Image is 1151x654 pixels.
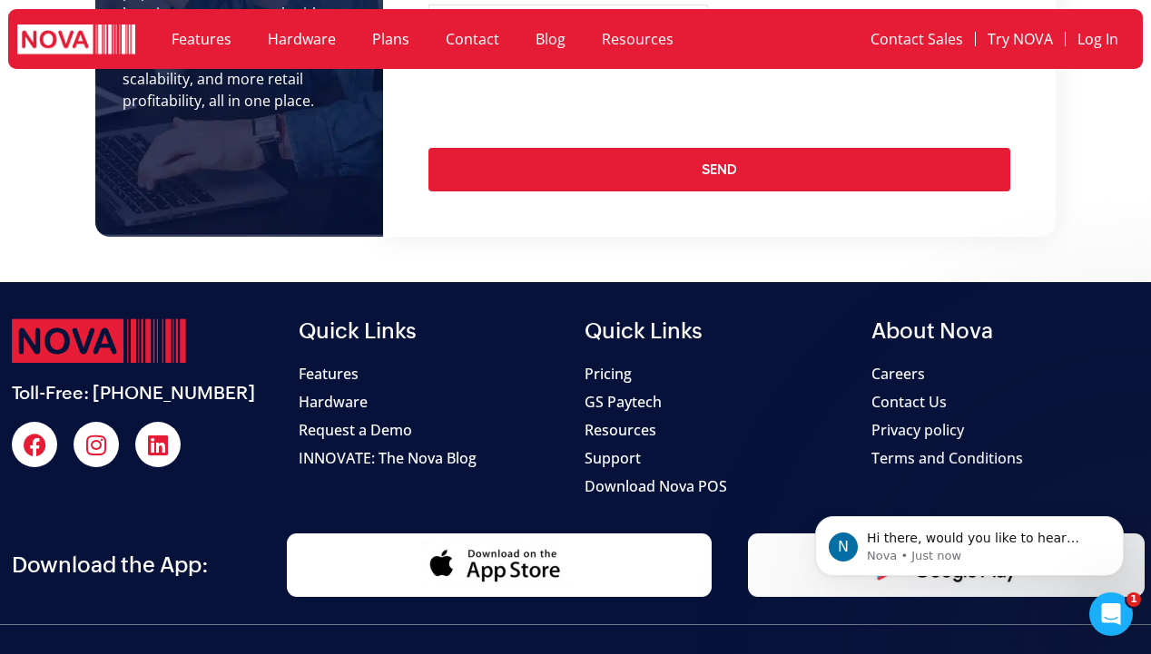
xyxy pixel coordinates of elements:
[871,391,947,413] span: Contact Us
[299,363,567,385] a: Features
[1126,592,1141,607] span: 1
[428,59,704,130] iframe: reCAPTCHA
[585,475,853,497] a: Download Nova POS
[12,552,278,579] h2: Download the App:
[585,391,853,413] a: GS Paytech
[871,447,1023,469] span: Terms and Conditions
[976,18,1065,60] a: Try NOVA
[299,419,567,441] a: Request a Demo
[871,419,964,441] span: Privacy policy
[354,18,428,60] a: Plans
[299,419,412,441] span: Request a Demo
[871,419,1140,441] a: Privacy policy
[1089,592,1133,636] iframe: Intercom live chat
[299,363,359,385] span: Features
[871,447,1140,469] a: Terms and Conditions
[12,382,280,404] h2: Toll-Free: [PHONE_NUMBER]
[1066,18,1130,60] a: Log In
[428,148,1010,191] button: Send
[299,391,368,413] span: Hardware
[428,18,517,60] a: Contact
[585,475,727,497] span: Download Nova POS
[153,18,789,60] nav: Menu
[808,18,1130,60] nav: Menu
[153,18,250,60] a: Features
[585,363,853,385] a: Pricing
[299,391,567,413] a: Hardware
[17,24,135,57] img: logo white
[585,391,662,413] span: GS Paytech
[871,363,1140,385] a: Careers
[517,18,584,60] a: Blog
[585,419,656,441] span: Resources
[585,419,853,441] a: Resources
[702,162,737,177] span: Send
[859,18,975,60] a: Contact Sales
[585,447,641,469] span: Support
[585,318,853,345] h2: Quick Links
[871,363,925,385] span: Careers
[428,5,708,41] input: Only numbers and phone characters (#, -, *, etc) are accepted.
[250,18,354,60] a: Hardware
[871,391,1140,413] a: Contact Us
[584,18,692,60] a: Resources
[585,363,632,385] span: Pricing
[788,478,1151,605] iframe: Intercom notifications message
[79,53,291,157] span: Hi there, would you like to hear more about our service? Please leave us your contact details and...
[299,318,567,345] h2: Quick Links
[299,447,567,469] a: INNOVATE: The Nova Blog
[79,70,313,86] p: Message from Nova, sent Just now
[871,318,1140,345] h2: About Nova
[585,447,853,469] a: Support
[299,447,477,469] span: INNOVATE: The Nova Blog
